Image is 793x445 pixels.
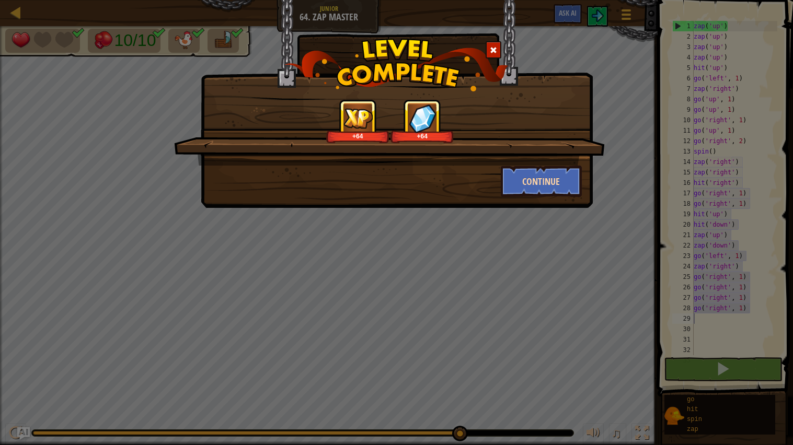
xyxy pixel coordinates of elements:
img: level_complete.png [284,39,509,91]
div: +64 [393,132,452,140]
img: reward_icon_xp.png [343,108,373,128]
div: +64 [328,132,387,140]
img: reward_icon_gems.png [409,104,436,133]
button: Continue [501,166,582,197]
